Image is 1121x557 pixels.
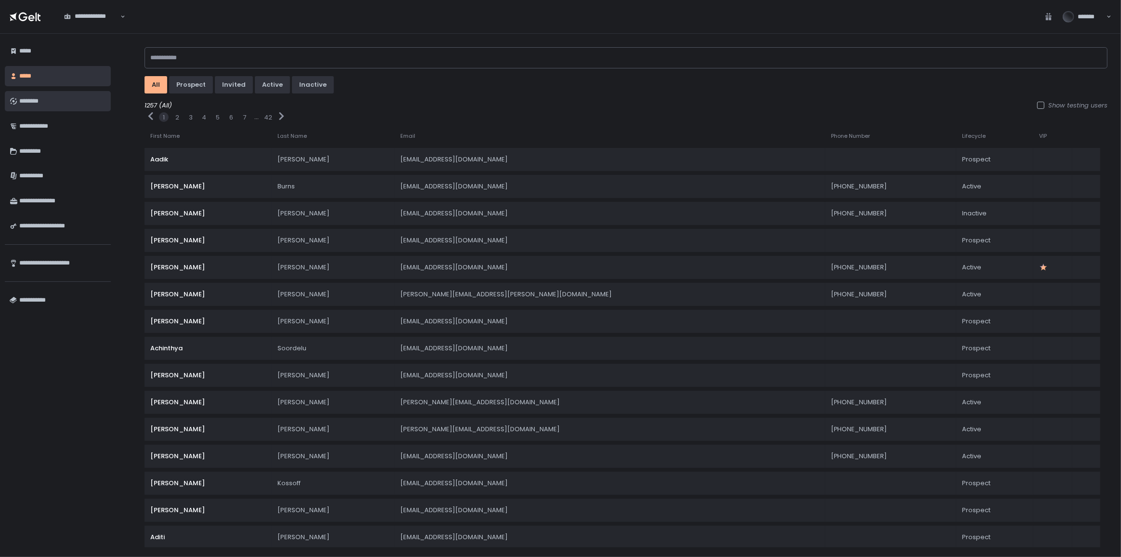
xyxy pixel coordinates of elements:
div: [PHONE_NUMBER] [831,182,950,191]
div: prospect [176,80,206,89]
span: active [962,452,981,461]
div: [PHONE_NUMBER] [831,290,950,299]
div: invited [222,80,246,89]
div: [PERSON_NAME] [277,533,389,542]
button: 3 [189,113,193,122]
div: [PERSON_NAME] [150,452,266,461]
div: [PERSON_NAME] [277,398,389,407]
div: active [262,80,283,89]
div: [PERSON_NAME] [277,425,389,434]
div: [EMAIL_ADDRESS][DOMAIN_NAME] [400,317,819,326]
div: [PHONE_NUMBER] [831,452,950,461]
span: Email [400,133,415,140]
div: [EMAIL_ADDRESS][DOMAIN_NAME] [400,209,819,218]
div: [PERSON_NAME] [150,236,266,245]
button: inactive [292,76,334,93]
div: [EMAIL_ADDRESS][DOMAIN_NAME] [400,182,819,191]
div: Kossoff [277,479,389,488]
div: 1257 (All) [145,101,1108,110]
span: active [962,263,981,272]
span: active [962,182,981,191]
div: [PERSON_NAME] [277,452,389,461]
input: Search for option [64,21,119,30]
div: [EMAIL_ADDRESS][DOMAIN_NAME] [400,533,819,542]
span: Last Name [277,133,307,140]
div: [EMAIL_ADDRESS][DOMAIN_NAME] [400,344,819,353]
span: prospect [962,479,990,488]
div: [PERSON_NAME] [277,209,389,218]
span: inactive [962,209,987,218]
span: Phone Number [831,133,870,140]
span: active [962,398,981,407]
button: All [145,76,167,93]
div: [EMAIL_ADDRESS][DOMAIN_NAME] [400,263,819,272]
div: Soordelu [277,344,389,353]
div: [PERSON_NAME] [150,317,266,326]
div: [PERSON_NAME] [150,290,266,299]
button: 5 [216,113,220,122]
div: [PERSON_NAME] [277,236,389,245]
span: prospect [962,317,990,326]
div: [PERSON_NAME] [150,506,266,515]
span: prospect [962,506,990,515]
span: First Name [150,133,180,140]
div: [PERSON_NAME] [277,155,389,164]
div: [PHONE_NUMBER] [831,263,950,272]
div: [PERSON_NAME] [150,263,266,272]
div: Burns [277,182,389,191]
div: Achinthya [150,344,266,353]
div: All [152,80,160,89]
div: [PHONE_NUMBER] [831,425,950,434]
div: [PERSON_NAME][EMAIL_ADDRESS][PERSON_NAME][DOMAIN_NAME] [400,290,819,299]
span: Lifecycle [962,133,986,140]
button: 2 [175,113,179,122]
div: [PERSON_NAME] [277,290,389,299]
div: ... [254,113,259,121]
div: [PERSON_NAME][EMAIL_ADDRESS][DOMAIN_NAME] [400,398,819,407]
div: [PERSON_NAME] [150,425,266,434]
div: [EMAIL_ADDRESS][DOMAIN_NAME] [400,155,819,164]
div: [PERSON_NAME] [150,371,266,380]
div: Aadik [150,155,266,164]
div: [EMAIL_ADDRESS][DOMAIN_NAME] [400,506,819,515]
button: active [255,76,290,93]
div: [EMAIL_ADDRESS][DOMAIN_NAME] [400,236,819,245]
span: prospect [962,155,990,164]
div: [EMAIL_ADDRESS][DOMAIN_NAME] [400,479,819,488]
span: prospect [962,236,990,245]
button: 6 [229,113,233,122]
button: invited [215,76,253,93]
div: [PERSON_NAME] [277,506,389,515]
div: [PERSON_NAME] [150,398,266,407]
span: active [962,290,981,299]
div: Aditi [150,533,266,542]
div: [PERSON_NAME] [277,371,389,380]
span: prospect [962,533,990,542]
span: prospect [962,344,990,353]
div: inactive [299,80,327,89]
div: [PERSON_NAME] [150,209,266,218]
button: prospect [169,76,213,93]
span: prospect [962,371,990,380]
div: [PERSON_NAME] [277,317,389,326]
div: [PERSON_NAME] [277,263,389,272]
button: 1 [163,113,165,122]
div: [PERSON_NAME][EMAIL_ADDRESS][DOMAIN_NAME] [400,425,819,434]
div: [PERSON_NAME] [150,182,266,191]
button: 4 [202,113,207,122]
div: [EMAIL_ADDRESS][DOMAIN_NAME] [400,371,819,380]
div: [PERSON_NAME] [150,479,266,488]
div: Search for option [58,7,125,27]
span: active [962,425,981,434]
div: [PHONE_NUMBER] [831,209,950,218]
button: 7 [243,113,247,122]
button: 42 [264,113,273,122]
